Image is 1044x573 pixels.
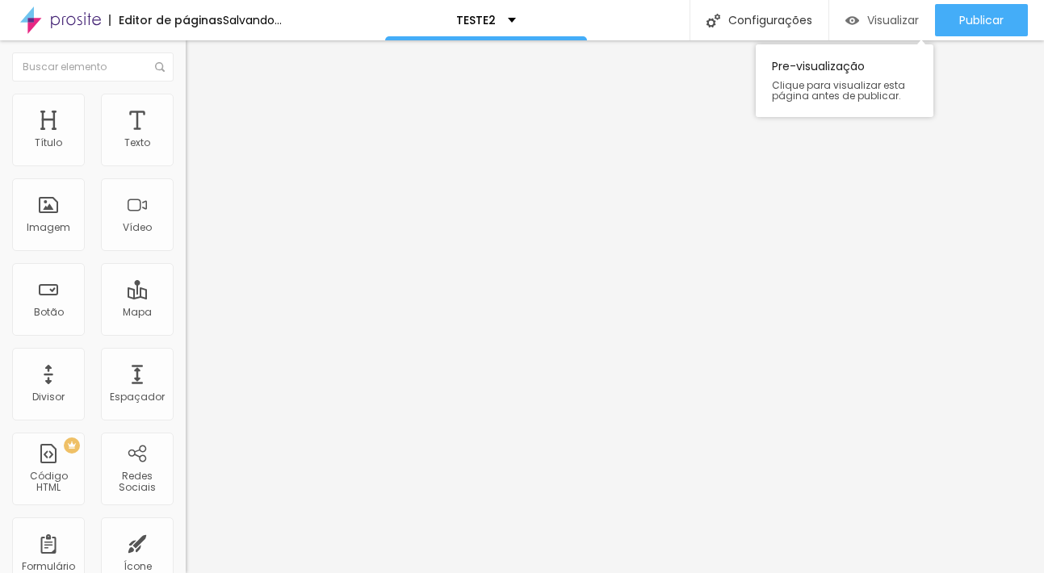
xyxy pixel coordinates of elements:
[223,15,282,26] div: Salvando...
[772,80,917,101] span: Clique para visualizar esta página antes de publicar.
[155,62,165,72] img: Icone
[109,15,223,26] div: Editor de páginas
[35,137,62,148] div: Título
[756,44,933,117] div: Pre-visualização
[105,471,169,494] div: Redes Sociais
[16,471,80,494] div: Código HTML
[110,391,165,403] div: Espaçador
[123,222,152,233] div: Vídeo
[935,4,1028,36] button: Publicar
[124,137,150,148] div: Texto
[867,14,919,27] span: Visualizar
[845,14,859,27] img: view-1.svg
[829,4,935,36] button: Visualizar
[959,14,1004,27] span: Publicar
[22,561,75,572] div: Formulário
[123,307,152,318] div: Mapa
[27,222,70,233] div: Imagem
[456,15,496,26] p: TESTE2
[124,561,152,572] div: Ícone
[12,52,174,82] input: Buscar elemento
[34,307,64,318] div: Botão
[706,14,720,27] img: Icone
[186,40,1044,573] iframe: Editor
[32,391,65,403] div: Divisor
